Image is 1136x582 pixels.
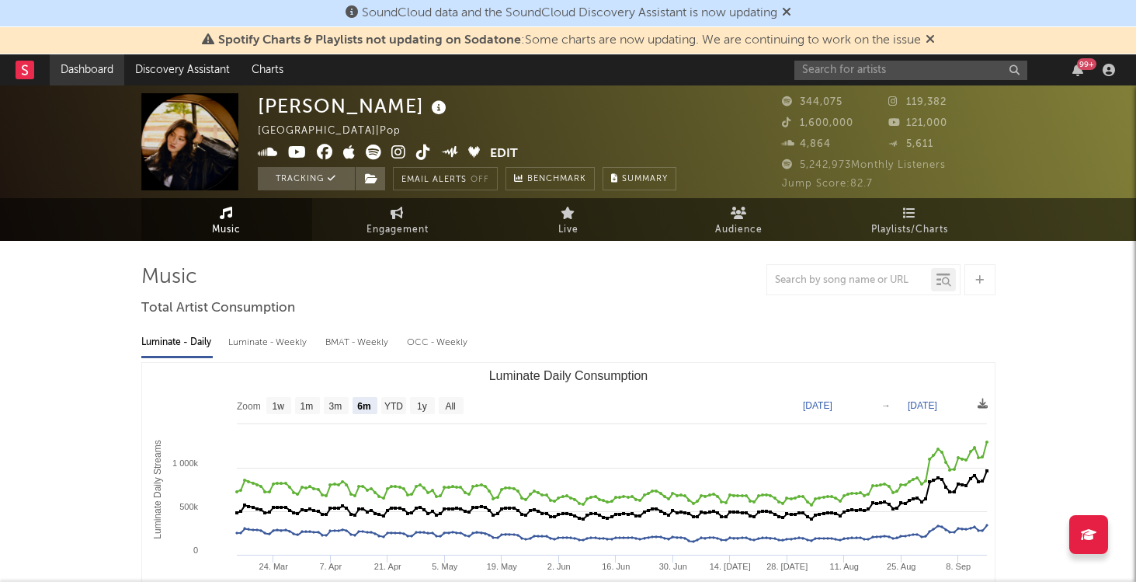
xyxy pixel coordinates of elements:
text: 14. [DATE] [709,562,750,571]
text: Zoom [237,401,261,412]
text: 5. May [432,562,458,571]
a: Discovery Assistant [124,54,241,85]
a: Charts [241,54,294,85]
input: Search for artists [794,61,1027,80]
span: Dismiss [782,7,791,19]
span: 5,242,973 Monthly Listeners [782,160,946,170]
text: 8. Sep [946,562,971,571]
a: Live [483,198,654,241]
text: 7. Apr [319,562,342,571]
text: [DATE] [803,400,832,411]
div: Luminate - Daily [141,329,213,356]
span: Engagement [367,221,429,239]
span: 1,600,000 [782,118,853,128]
text: 16. Jun [602,562,630,571]
text: 500k [179,502,198,511]
text: [DATE] [908,400,937,411]
span: Benchmark [527,170,586,189]
span: 344,075 [782,97,842,107]
span: 4,864 [782,139,831,149]
text: 1 000k [172,458,198,468]
span: Dismiss [926,34,935,47]
div: BMAT - Weekly [325,329,391,356]
a: Playlists/Charts [825,198,995,241]
text: → [881,400,891,411]
div: [PERSON_NAME] [258,93,450,119]
text: 11. Aug [829,562,858,571]
text: 1m [300,401,313,412]
text: All [445,401,455,412]
em: Off [471,176,489,184]
text: 21. Apr [373,562,401,571]
a: Music [141,198,312,241]
text: 25. Aug [887,562,915,571]
span: Summary [622,175,668,183]
span: 121,000 [888,118,947,128]
span: Total Artist Consumption [141,299,295,318]
text: 30. Jun [658,562,686,571]
text: Luminate Daily Consumption [488,369,648,382]
text: 3m [328,401,342,412]
div: Luminate - Weekly [228,329,310,356]
div: [GEOGRAPHIC_DATA] | Pop [258,122,419,141]
text: 28. [DATE] [766,562,808,571]
span: Audience [715,221,763,239]
text: Luminate Daily Streams [152,440,163,538]
span: Music [212,221,241,239]
text: YTD [384,401,402,412]
input: Search by song name or URL [767,274,931,287]
text: 19. May [486,562,517,571]
span: SoundCloud data and the SoundCloud Discovery Assistant is now updating [362,7,777,19]
span: Spotify Charts & Playlists not updating on Sodatone [218,34,521,47]
span: : Some charts are now updating. We are continuing to work on the issue [218,34,921,47]
span: Live [558,221,578,239]
span: 119,382 [888,97,947,107]
div: OCC - Weekly [407,329,469,356]
span: 5,611 [888,139,933,149]
a: Dashboard [50,54,124,85]
button: Email AlertsOff [393,167,498,190]
text: 2. Jun [547,562,570,571]
a: Audience [654,198,825,241]
text: 1w [272,401,284,412]
button: Edit [490,145,518,164]
button: Summary [603,167,676,190]
text: 24. Mar [259,562,288,571]
text: 6m [357,401,370,412]
a: Engagement [312,198,483,241]
span: Jump Score: 82.7 [782,179,873,189]
div: 99 + [1077,58,1096,70]
button: 99+ [1072,64,1083,76]
button: Tracking [258,167,355,190]
text: 0 [193,545,197,555]
span: Playlists/Charts [871,221,948,239]
text: 1y [417,401,427,412]
a: Benchmark [505,167,595,190]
